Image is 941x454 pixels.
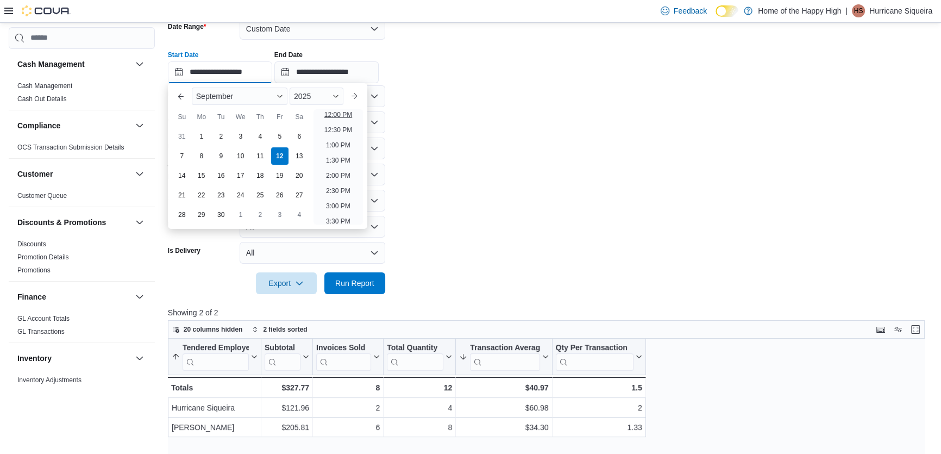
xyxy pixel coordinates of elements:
button: Custom Date [240,18,385,40]
span: Customer Queue [17,191,67,200]
div: Tu [212,108,230,126]
a: Cash Out Details [17,95,67,103]
div: Hurricane Siqueira [852,4,865,17]
div: day-14 [173,167,191,184]
li: 12:00 PM [320,108,356,121]
p: Hurricane Siqueira [869,4,932,17]
input: Press the down key to open a popover containing a calendar. [274,61,379,83]
div: day-3 [232,128,249,145]
div: Fr [271,108,288,126]
div: day-24 [232,186,249,204]
div: day-16 [212,167,230,184]
button: Display options [892,323,905,336]
span: GL Account Totals [17,314,70,323]
div: Subtotal [265,343,300,370]
div: Finance [9,312,155,343]
button: Finance [17,291,131,302]
div: day-2 [212,128,230,145]
button: Keyboard shortcuts [874,323,887,336]
li: 3:00 PM [322,200,355,213]
button: Open list of options [370,118,379,127]
div: day-13 [291,147,308,165]
button: Enter fullscreen [909,323,922,336]
div: day-12 [271,147,288,165]
button: Run Report [324,272,385,294]
div: day-15 [193,167,210,184]
div: day-17 [232,167,249,184]
button: Total Quantity [387,343,452,370]
div: day-5 [271,128,288,145]
button: Customer [133,167,146,181]
button: Customer [17,169,131,179]
button: Compliance [133,119,146,132]
div: day-9 [212,147,230,165]
li: 12:30 PM [320,123,356,136]
span: GL Transactions [17,327,65,336]
div: [PERSON_NAME] [172,421,258,434]
div: day-4 [291,206,308,223]
div: 8 [316,381,380,394]
div: day-30 [212,206,230,223]
button: Discounts & Promotions [133,216,146,229]
h3: Customer [17,169,53,179]
p: Home of the Happy High [758,4,841,17]
div: We [232,108,249,126]
div: Compliance [9,141,155,158]
li: 1:30 PM [322,154,355,167]
div: Cash Management [9,79,155,110]
button: Inventory [133,352,146,365]
div: 8 [387,421,452,434]
div: Discounts & Promotions [9,238,155,281]
div: day-21 [173,186,191,204]
a: Inventory by Product Historical [17,389,106,397]
div: September, 2025 [172,127,309,225]
div: day-25 [252,186,269,204]
div: 2 [316,401,380,414]
li: 3:30 PM [322,215,355,228]
div: 6 [316,421,380,434]
button: Previous Month [172,88,190,105]
div: day-1 [232,206,249,223]
h3: Cash Management [17,59,85,70]
h3: Finance [17,291,46,302]
div: 4 [387,401,452,414]
div: Sa [291,108,308,126]
button: Tendered Employee [172,343,258,370]
button: Next month [346,88,363,105]
li: 2:30 PM [322,184,355,197]
div: $40.97 [459,381,548,394]
div: Hurricane Siqueira [172,401,258,414]
button: All [240,242,385,264]
button: Transaction Average [459,343,548,370]
button: Open list of options [370,92,379,101]
button: Export [256,272,317,294]
a: Inventory Adjustments [17,376,81,384]
button: 20 columns hidden [168,323,247,336]
span: 20 columns hidden [184,325,243,334]
div: Customer [9,189,155,207]
button: Qty Per Transaction [555,343,642,370]
button: Open list of options [370,170,379,179]
div: Tendered Employee [183,343,249,370]
label: Is Delivery [168,246,200,255]
a: Promotions [17,266,51,274]
div: Totals [171,381,258,394]
div: Th [252,108,269,126]
a: GL Transactions [17,328,65,335]
div: Invoices Sold [316,343,371,353]
button: Discounts & Promotions [17,217,131,228]
div: Qty Per Transaction [555,343,633,353]
span: Feedback [674,5,707,16]
div: $60.98 [459,401,548,414]
div: day-7 [173,147,191,165]
label: End Date [274,51,303,59]
div: Qty Per Transaction [555,343,633,370]
h3: Inventory [17,353,52,364]
div: day-3 [271,206,288,223]
span: Promotion Details [17,253,69,262]
button: Open list of options [370,144,379,153]
a: Discounts [17,240,46,248]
